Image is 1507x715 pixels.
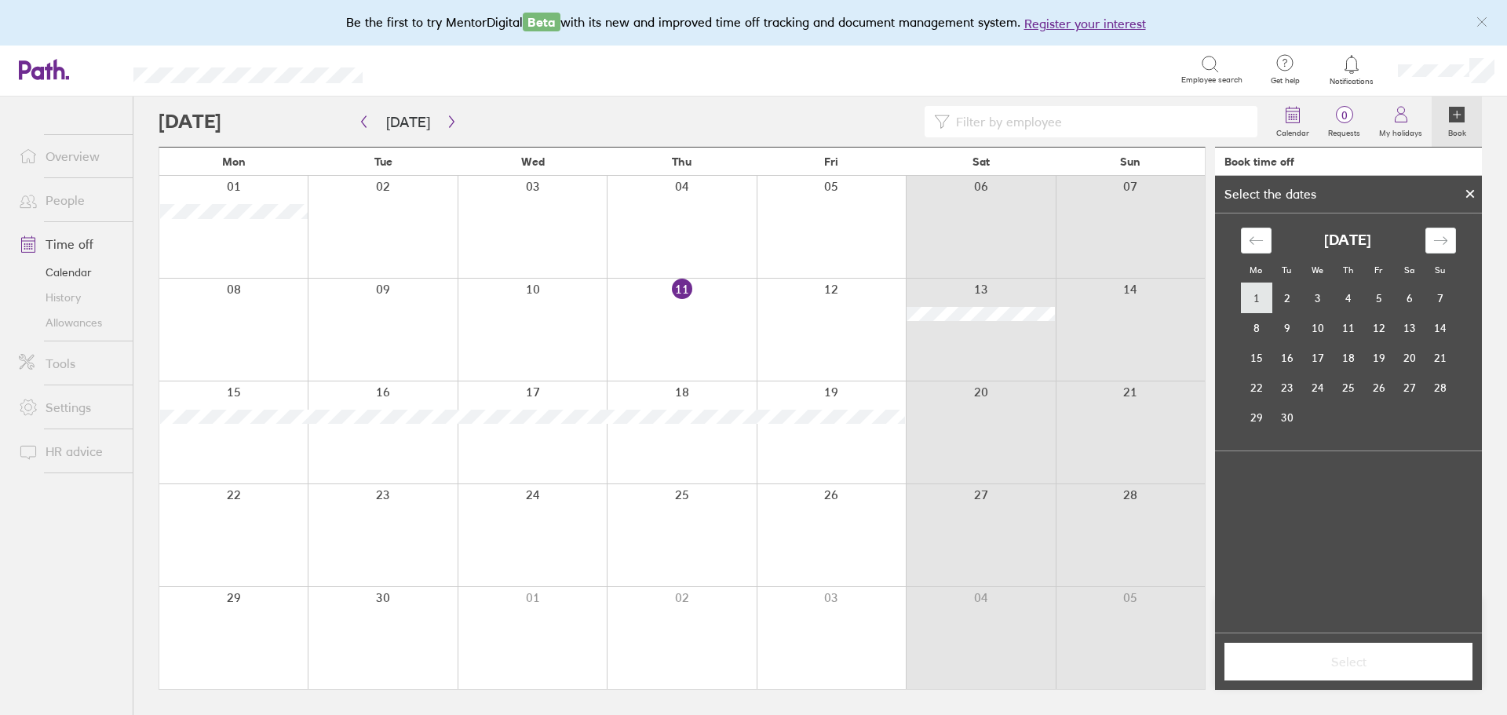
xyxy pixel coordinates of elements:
label: Book [1439,124,1476,138]
td: Choose Thursday, September 11, 2025 as your check-in date. It’s available. [1333,313,1363,343]
span: Select [1235,655,1461,669]
td: Choose Monday, September 15, 2025 as your check-in date. It’s available. [1241,343,1272,373]
td: Choose Tuesday, September 9, 2025 as your check-in date. It’s available. [1272,313,1302,343]
td: Choose Monday, September 29, 2025 as your check-in date. It’s available. [1241,403,1272,432]
td: Choose Friday, September 19, 2025 as your check-in date. It’s available. [1363,343,1394,373]
button: Select [1224,643,1472,680]
button: Register your interest [1024,14,1146,33]
small: Sa [1404,264,1414,275]
span: Wed [521,155,545,168]
td: Choose Friday, September 26, 2025 as your check-in date. It’s available. [1363,373,1394,403]
div: Calendar [1224,213,1473,451]
span: Notifications [1326,77,1377,86]
td: Choose Thursday, September 25, 2025 as your check-in date. It’s available. [1333,373,1363,403]
label: Requests [1319,124,1370,138]
span: Get help [1260,76,1311,86]
td: Choose Saturday, September 20, 2025 as your check-in date. It’s available. [1394,343,1425,373]
a: My holidays [1370,97,1432,147]
span: Tue [374,155,392,168]
span: Sat [972,155,990,168]
a: Tools [6,348,133,379]
a: Allowances [6,310,133,335]
span: Employee search [1181,75,1242,85]
small: Mo [1250,264,1262,275]
td: Choose Sunday, September 21, 2025 as your check-in date. It’s available. [1425,343,1455,373]
td: Choose Saturday, September 6, 2025 as your check-in date. It’s available. [1394,283,1425,313]
small: Fr [1374,264,1382,275]
a: Settings [6,392,133,423]
td: Choose Thursday, September 4, 2025 as your check-in date. It’s available. [1333,283,1363,313]
button: [DATE] [374,109,443,135]
td: Choose Friday, September 12, 2025 as your check-in date. It’s available. [1363,313,1394,343]
td: Choose Wednesday, September 10, 2025 as your check-in date. It’s available. [1302,313,1333,343]
span: Thu [672,155,691,168]
td: Choose Thursday, September 18, 2025 as your check-in date. It’s available. [1333,343,1363,373]
label: Calendar [1267,124,1319,138]
strong: [DATE] [1324,232,1371,249]
a: Book [1432,97,1482,147]
td: Choose Sunday, September 28, 2025 as your check-in date. It’s available. [1425,373,1455,403]
div: Select the dates [1215,187,1326,201]
td: Choose Saturday, September 13, 2025 as your check-in date. It’s available. [1394,313,1425,343]
a: Notifications [1326,53,1377,86]
a: 0Requests [1319,97,1370,147]
div: Be the first to try MentorDigital with its new and improved time off tracking and document manage... [346,13,1162,33]
td: Choose Sunday, September 7, 2025 as your check-in date. It’s available. [1425,283,1455,313]
div: Move forward to switch to the next month. [1425,228,1456,254]
td: Choose Sunday, September 14, 2025 as your check-in date. It’s available. [1425,313,1455,343]
small: Tu [1282,264,1291,275]
div: Book time off [1224,155,1294,168]
td: Choose Tuesday, September 23, 2025 as your check-in date. It’s available. [1272,373,1302,403]
a: Calendar [1267,97,1319,147]
small: Th [1343,264,1353,275]
span: Sun [1120,155,1140,168]
small: We [1312,264,1323,275]
div: Search [405,62,445,76]
a: History [6,285,133,310]
td: Choose Tuesday, September 2, 2025 as your check-in date. It’s available. [1272,283,1302,313]
span: Mon [222,155,246,168]
a: HR advice [6,436,133,467]
td: Choose Wednesday, September 17, 2025 as your check-in date. It’s available. [1302,343,1333,373]
span: Beta [523,13,560,31]
td: Choose Wednesday, September 3, 2025 as your check-in date. It’s available. [1302,283,1333,313]
label: My holidays [1370,124,1432,138]
div: Move backward to switch to the previous month. [1241,228,1272,254]
td: Choose Monday, September 22, 2025 as your check-in date. It’s available. [1241,373,1272,403]
td: Choose Monday, September 8, 2025 as your check-in date. It’s available. [1241,313,1272,343]
td: Choose Tuesday, September 30, 2025 as your check-in date. It’s available. [1272,403,1302,432]
span: Fri [824,155,838,168]
td: Choose Tuesday, September 16, 2025 as your check-in date. It’s available. [1272,343,1302,373]
span: 0 [1319,109,1370,122]
a: Time off [6,228,133,260]
a: Overview [6,140,133,172]
small: Su [1435,264,1445,275]
td: Choose Wednesday, September 24, 2025 as your check-in date. It’s available. [1302,373,1333,403]
td: Choose Saturday, September 27, 2025 as your check-in date. It’s available. [1394,373,1425,403]
a: Calendar [6,260,133,285]
td: Choose Friday, September 5, 2025 as your check-in date. It’s available. [1363,283,1394,313]
a: People [6,184,133,216]
input: Filter by employee [950,107,1248,137]
td: Choose Monday, September 1, 2025 as your check-in date. It’s available. [1241,283,1272,313]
